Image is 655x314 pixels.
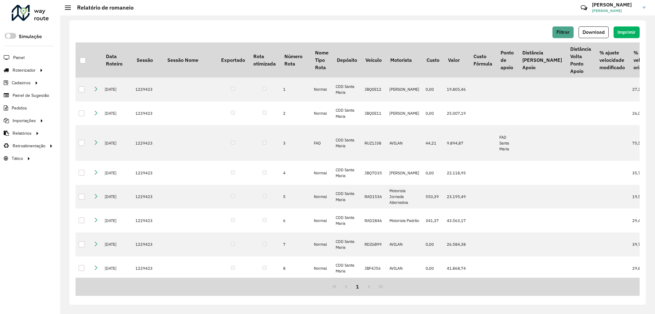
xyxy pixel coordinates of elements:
td: 0,00 [423,78,444,101]
td: Normal [311,185,333,209]
td: JBQ0E11 [361,101,386,125]
th: Sessão Nome [163,42,217,78]
td: [DATE] [102,256,132,280]
td: 1229423 [132,78,163,101]
td: [DATE] [102,209,132,233]
td: 1229423 [132,101,163,125]
td: 0,00 [423,233,444,256]
th: Número Rota [280,42,311,78]
th: % ajuste velocidade modificado [595,42,629,78]
td: Normal [311,233,333,256]
th: Data Roteiro [102,42,132,78]
td: [DATE] [102,161,132,185]
td: CDD Santa Maria [333,101,361,125]
td: 1229423 [132,209,163,233]
td: 1229423 [132,233,163,256]
td: CDD Santa Maria [333,78,361,101]
td: JBQ7D35 [361,161,386,185]
td: 1229423 [132,256,163,280]
td: Normal [311,101,333,125]
td: 8 [280,256,311,280]
h2: Relatório de romaneio [71,4,134,11]
td: 19.805,46 [444,78,469,101]
td: 1229423 [132,161,163,185]
td: 6 [280,209,311,233]
button: 1 [352,281,364,292]
th: Distância [PERSON_NAME] Apoio [518,42,566,78]
span: Tático [12,155,23,162]
span: [PERSON_NAME] [592,8,638,14]
label: Simulação [19,33,42,40]
td: 26.584,38 [444,233,469,256]
td: AVILAN [386,233,423,256]
td: RAD2846 [361,209,386,233]
th: Valor [444,42,469,78]
td: Motorista Jornada Alternativa [386,185,423,209]
th: Ponto de apoio [496,42,518,78]
td: 44,21 [423,125,444,161]
td: 22.118,95 [444,161,469,185]
span: Retroalimentação [13,143,45,149]
td: 1 [280,78,311,101]
th: Depósito [333,42,361,78]
td: RAD1536 [361,185,386,209]
th: Sessão [132,42,163,78]
td: CDD Santa Maria [333,161,361,185]
th: Custo Fórmula [469,42,496,78]
td: 550,39 [423,185,444,209]
td: Motorista Padrão [386,209,423,233]
td: 0,00 [423,101,444,125]
td: 25.007,19 [444,101,469,125]
td: 341,37 [423,209,444,233]
a: Contato Rápido [577,1,591,14]
td: Normal [311,78,333,101]
td: 4 [280,161,311,185]
td: 5 [280,185,311,209]
td: CDD Santa Maria [333,233,361,256]
td: [DATE] [102,233,132,256]
th: Custo [423,42,444,78]
td: 3 [280,125,311,161]
span: Filtrar [556,30,570,35]
td: [PERSON_NAME] [386,101,423,125]
td: Normal [311,209,333,233]
td: 41.868,74 [444,256,469,280]
button: Filtrar [552,26,574,38]
th: Nome Tipo Rota [311,42,333,78]
td: [PERSON_NAME] [386,78,423,101]
span: Importações [13,117,36,124]
td: 23.195,49 [444,185,469,209]
th: Exportado [217,42,249,78]
span: Painel de Sugestão [13,92,49,99]
td: 1229423 [132,185,163,209]
td: JBQ0E12 [361,78,386,101]
td: [DATE] [102,78,132,101]
td: FAD [311,125,333,161]
td: AVILAN [386,125,423,161]
td: [PERSON_NAME] [386,161,423,185]
td: 1229423 [132,125,163,161]
td: CDD Santa Maria [333,185,361,209]
span: Cadastros [12,80,31,86]
span: Download [583,30,605,35]
td: RUZ1J38 [361,125,386,161]
h3: [PERSON_NAME] [592,2,638,8]
span: Imprimir [618,30,636,35]
button: Download [579,26,609,38]
th: Rota otimizada [249,42,280,78]
td: [DATE] [102,185,132,209]
td: AVILAN [386,256,423,280]
td: [DATE] [102,125,132,161]
th: Motorista [386,42,423,78]
td: 2 [280,101,311,125]
td: FAD Santa Maria [496,125,518,161]
td: 43.563,17 [444,209,469,233]
td: JBF4J56 [361,256,386,280]
td: RDZ6B99 [361,233,386,256]
td: CDD Santa Maria [333,256,361,280]
td: Normal [311,161,333,185]
td: CDD Santa Maria [333,209,361,233]
span: Painel [13,54,25,61]
td: [DATE] [102,101,132,125]
span: Relatórios [13,130,32,137]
